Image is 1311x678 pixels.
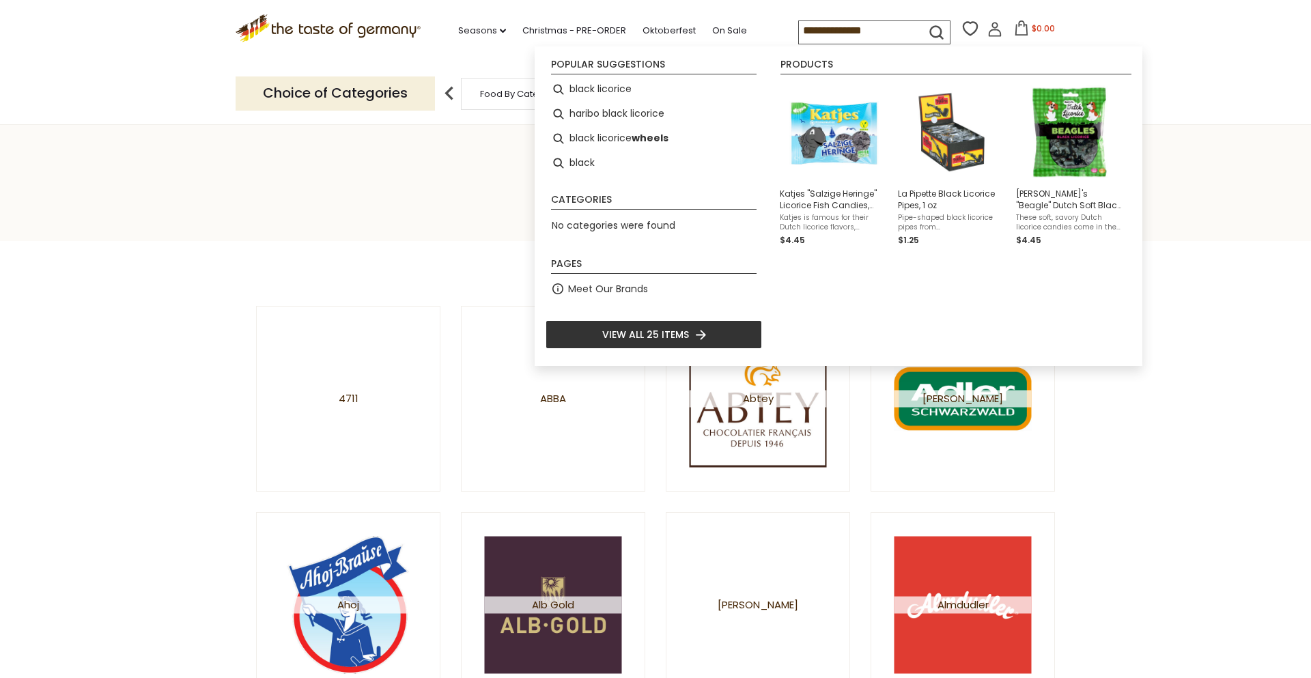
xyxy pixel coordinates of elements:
span: View all 25 items [602,327,689,342]
li: Gustaf's "Beagle" Dutch Soft Black Licorice Candy 5.2 oz. [1011,77,1129,253]
li: Popular suggestions [551,59,757,74]
span: [PERSON_NAME] [894,391,1032,408]
img: previous arrow [436,80,463,107]
div: Instant Search Results [535,46,1142,366]
li: Categories [551,195,757,210]
a: Seasons [458,23,506,38]
span: Ahoj [280,597,417,614]
span: Abtey [690,391,827,408]
li: Pages [551,259,757,274]
p: Choice of Categories [236,76,435,110]
li: Katjes "Salzige Heringe" Licorice Fish Candies, 175g - Made In Germany [774,77,892,253]
img: Katje "Salzige Heringe" Salted Black Licorice [784,83,883,182]
span: $4.45 [1016,234,1041,246]
span: Alb Gold [485,597,622,614]
a: On Sale [712,23,747,38]
span: These soft, savory Dutch licorice candies come in the shape of beagle dogs. A treat for dog (and ... [1016,213,1123,232]
span: $1.25 [898,234,919,246]
span: 4711 [339,391,358,408]
span: Almdudler [894,597,1032,614]
span: La Pipette Black Licorice Pipes, 1 oz [898,188,1005,211]
a: Meet Our Brands [568,281,648,297]
img: Almdudler [894,537,1032,674]
b: wheels [632,130,668,146]
span: [PERSON_NAME] [718,597,798,614]
img: La Pipette Black Licorice Pipes [902,83,1001,182]
a: [PERSON_NAME]'s "Beagle" Dutch Soft Black Licorice Candy 5.2 oz.These soft, savory Dutch licorice... [1016,83,1123,247]
a: [PERSON_NAME] [871,306,1055,492]
span: Pipe-shaped black licorice pipes from [GEOGRAPHIC_DATA] [898,213,1005,232]
span: $0.00 [1032,23,1055,34]
a: La Pipette Black Licorice PipesLa Pipette Black Licorice Pipes, 1 ozPipe-shaped black licorice pi... [898,83,1005,247]
img: Ahoj [280,537,417,674]
li: black licorice wheels [546,126,762,151]
img: Alb Gold [485,537,622,674]
li: black licorice [546,77,762,102]
a: 4711 [256,306,440,492]
a: Oktoberfest [643,23,696,38]
a: Katje "Salzige Heringe" Salted Black LicoriceKatjes "Salzige Heringe" Licorice Fish Candies, 175g... [780,83,887,247]
li: black [546,151,762,175]
a: Food By Category [480,89,559,99]
li: La Pipette Black Licorice Pipes, 1 oz [892,77,1011,253]
li: haribo black licorice [546,102,762,126]
span: No categories were found [552,218,675,232]
span: Katjes is famous for their Dutch licorice flavors, including these tasty salted black licorice pi... [780,213,887,232]
span: Abba [540,391,566,408]
span: [PERSON_NAME]'s "Beagle" Dutch Soft Black Licorice Candy 5.2 oz. [1016,188,1123,211]
a: Christmas - PRE-ORDER [522,23,626,38]
span: Katjes "Salzige Heringe" Licorice Fish Candies, 175g - Made In [GEOGRAPHIC_DATA] [780,188,887,211]
a: Abtey [666,306,850,492]
button: $0.00 [1005,20,1063,41]
a: Abba [461,306,645,492]
li: Meet Our Brands [546,277,762,301]
span: $4.45 [780,234,805,246]
li: Products [780,59,1131,74]
li: View all 25 items [546,320,762,349]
